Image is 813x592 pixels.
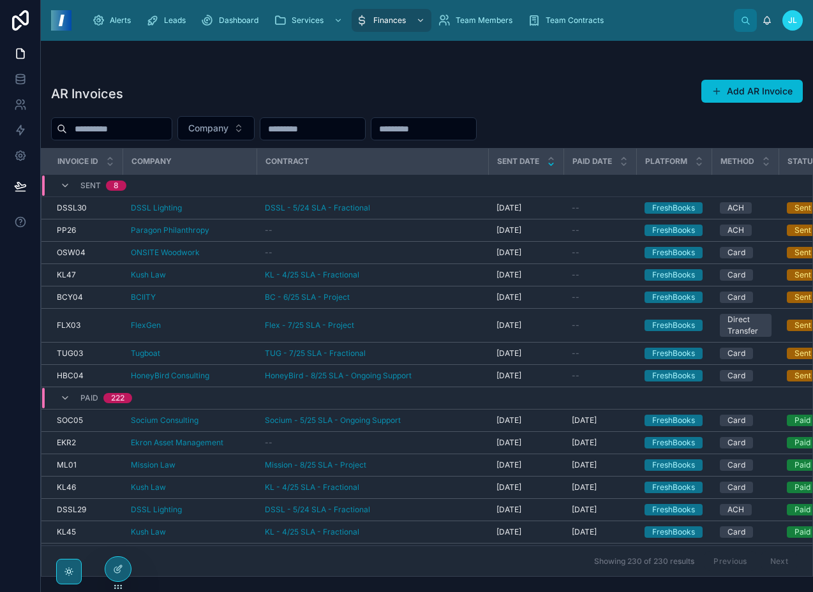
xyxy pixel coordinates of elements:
a: [DATE] [496,225,556,235]
a: ACH [720,225,772,236]
span: -- [572,225,579,235]
a: [DATE] [496,270,556,280]
span: -- [572,371,579,381]
span: [DATE] [496,527,521,537]
button: Add AR Invoice [701,80,803,103]
a: Paragon Philanthropy [131,225,250,235]
span: -- [572,270,579,280]
span: BCIITY [131,292,156,302]
a: [DATE] [496,203,556,213]
span: [DATE] [572,460,597,470]
div: Sent [794,247,811,258]
a: FreshBooks [645,292,705,303]
div: FreshBooks [652,225,695,236]
div: Sent [794,370,811,381]
a: KL - 4/25 SLA - Fractional [265,482,481,492]
a: [DATE] [496,482,556,492]
span: KL46 [57,482,76,492]
a: BC - 6/25 SLA - Project [265,292,481,302]
div: Direct Transfer [727,314,764,337]
a: Card [720,247,772,258]
a: DSSL Lighting [131,505,182,515]
a: BC - 6/25 SLA - Project [265,292,350,302]
span: Paragon Philanthropy [131,225,209,235]
span: -- [265,438,272,448]
a: DSSL - 5/24 SLA - Fractional [265,505,370,515]
span: [DATE] [572,482,597,492]
a: BCY04 [57,292,116,302]
span: DSSL - 5/24 SLA - Fractional [265,203,370,213]
a: FreshBooks [645,504,705,515]
a: -- [265,438,481,448]
a: HoneyBird Consulting [131,371,209,381]
span: [DATE] [496,505,521,515]
a: Ekron Asset Management [131,438,223,448]
span: -- [265,248,272,258]
a: FreshBooks [645,269,705,281]
span: Tugboat [131,348,160,359]
a: EKR2 [57,438,116,448]
a: PP26 [57,225,116,235]
span: ML01 [57,460,77,470]
a: -- [265,248,481,258]
span: JL [788,15,797,26]
a: KL - 4/25 SLA - Fractional [265,482,359,492]
div: Sent [794,225,811,236]
span: DSSL Lighting [131,203,182,213]
span: Kush Law [131,270,166,280]
a: DSSL29 [57,505,116,515]
span: [DATE] [496,371,521,381]
span: Services [292,15,324,26]
a: Direct Transfer [720,314,772,337]
span: [DATE] [496,320,521,330]
a: Socium Consulting [131,415,250,426]
span: -- [265,225,272,235]
a: Leads [142,9,195,32]
a: Ekron Asset Management [131,438,250,448]
a: Mission Law [131,460,175,470]
div: Card [727,370,745,381]
span: -- [572,248,579,258]
h1: AR Invoices [51,85,123,103]
div: Paid [794,459,810,471]
img: App logo [51,10,71,31]
span: [DATE] [496,348,521,359]
span: Kush Law [131,482,166,492]
a: DSSL Lighting [131,203,250,213]
span: EKR2 [57,438,76,448]
div: FreshBooks [652,292,695,303]
a: Services [270,9,349,32]
a: KL - 4/25 SLA - Fractional [265,270,359,280]
a: Kush Law [131,527,166,537]
a: FlexGen [131,320,161,330]
span: KL47 [57,270,76,280]
span: Leads [164,15,186,26]
span: [DATE] [496,292,521,302]
a: -- [265,225,481,235]
a: DSSL - 5/24 SLA - Fractional [265,505,481,515]
span: HoneyBird - 8/25 SLA - Ongoing Support [265,371,412,381]
a: ACH [720,504,772,515]
a: FreshBooks [645,482,705,493]
a: [DATE] [496,348,556,359]
div: Paid [794,526,810,538]
a: Card [720,292,772,303]
div: FreshBooks [652,370,695,381]
div: Sent [794,292,811,303]
span: TUG - 7/25 SLA - Fractional [265,348,366,359]
a: Mission - 8/25 SLA - Project [265,460,366,470]
div: Card [727,348,745,359]
div: FreshBooks [652,459,695,471]
a: KL - 4/25 SLA - Fractional [265,527,481,537]
a: DSSL - 5/24 SLA - Fractional [265,203,481,213]
span: Dashboard [219,15,258,26]
div: scrollable content [82,6,734,34]
a: FreshBooks [645,415,705,426]
a: Dashboard [197,9,267,32]
div: Card [727,247,745,258]
span: ONSITE Woodwork [131,248,200,258]
a: KL47 [57,270,116,280]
